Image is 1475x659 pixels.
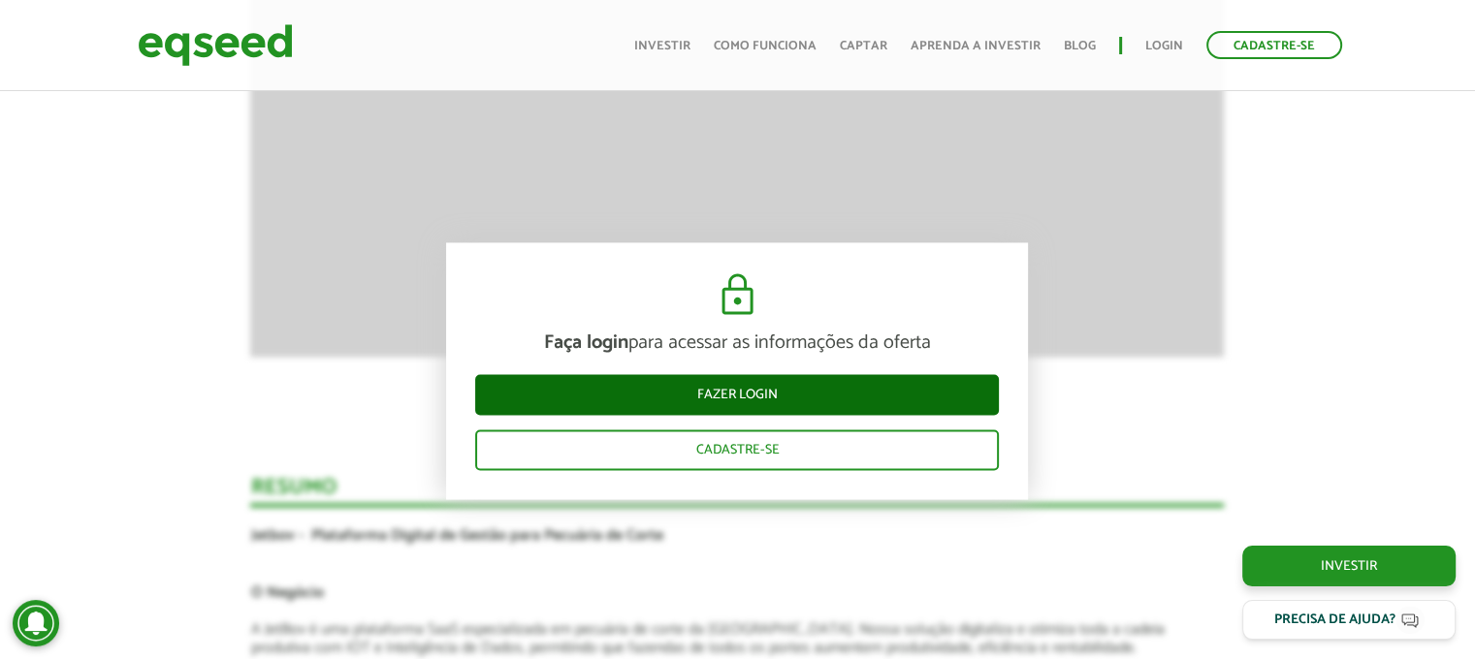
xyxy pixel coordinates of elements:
a: Fazer login [475,374,999,415]
a: Investir [1242,546,1456,586]
a: Captar [840,40,887,52]
a: Cadastre-se [1206,31,1342,59]
img: EqSeed [138,19,293,71]
a: Cadastre-se [475,429,999,470]
a: Login [1145,40,1183,52]
a: Blog [1064,40,1096,52]
a: Investir [634,40,690,52]
a: Como funciona [714,40,817,52]
p: para acessar as informações da oferta [475,331,999,355]
strong: Faça login [544,327,628,359]
a: Aprenda a investir [911,40,1041,52]
img: cadeado.svg [714,271,761,318]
